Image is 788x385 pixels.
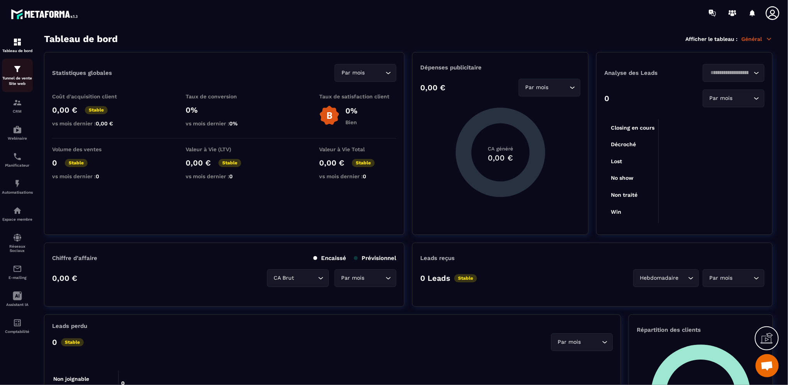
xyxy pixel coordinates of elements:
[611,158,622,164] tspan: Lost
[703,64,764,82] div: Search for option
[2,173,33,200] a: automationsautomationsAutomatisations
[2,59,33,92] a: formationformationTunnel de vente Site web
[218,159,241,167] p: Stable
[13,264,22,274] img: email
[13,125,22,134] img: automations
[53,376,89,383] tspan: Non joignable
[703,89,764,107] div: Search for option
[52,173,129,179] p: vs mois dernier :
[96,173,99,179] span: 0
[13,233,22,242] img: social-network
[186,120,263,127] p: vs mois dernier :
[313,255,346,262] p: Encaissé
[2,32,33,59] a: formationformationTableau de bord
[2,109,33,113] p: CRM
[756,354,779,377] div: Ouvrir le chat
[680,274,686,282] input: Search for option
[272,274,296,282] span: CA Brut
[2,136,33,140] p: Webinaire
[363,173,366,179] span: 0
[703,269,764,287] div: Search for option
[85,106,108,114] p: Stable
[524,83,550,92] span: Par mois
[708,69,752,77] input: Search for option
[13,206,22,215] img: automations
[708,94,734,103] span: Par mois
[741,35,773,42] p: Général
[13,37,22,47] img: formation
[319,146,396,152] p: Valeur à Vie Total
[52,255,97,262] p: Chiffre d’affaire
[611,141,636,147] tspan: Décroché
[583,338,600,346] input: Search for option
[52,338,57,347] p: 0
[13,152,22,161] img: scheduler
[611,209,621,215] tspan: Win
[52,105,77,115] p: 0,00 €
[319,173,396,179] p: vs mois dernier :
[96,120,113,127] span: 0,00 €
[186,105,263,115] p: 0%
[638,274,680,282] span: Hebdomadaire
[556,338,583,346] span: Par mois
[420,83,445,92] p: 0,00 €
[604,94,609,103] p: 0
[319,93,396,100] p: Taux de satisfaction client
[52,323,87,329] p: Leads perdu
[52,69,112,76] p: Statistiques globales
[186,173,263,179] p: vs mois dernier :
[2,92,33,119] a: formationformationCRM
[708,274,734,282] span: Par mois
[44,34,118,44] h3: Tableau de bord
[52,274,77,283] p: 0,00 €
[296,274,316,282] input: Search for option
[186,93,263,100] p: Taux de conversion
[2,329,33,334] p: Comptabilité
[2,285,33,312] a: Assistant IA
[11,7,80,21] img: logo
[267,269,329,287] div: Search for option
[611,125,654,131] tspan: Closing en cours
[52,146,129,152] p: Volume des ventes
[345,106,357,115] p: 0%
[2,227,33,258] a: social-networksocial-networkRéseaux Sociaux
[13,179,22,188] img: automations
[2,146,33,173] a: schedulerschedulerPlanificateur
[229,120,238,127] span: 0%
[420,64,580,71] p: Dépenses publicitaire
[352,159,375,167] p: Stable
[2,163,33,167] p: Planificateur
[637,326,765,333] p: Répartition des clients
[229,173,233,179] span: 0
[52,158,57,167] p: 0
[340,274,366,282] span: Par mois
[734,94,752,103] input: Search for option
[604,69,685,76] p: Analyse des Leads
[611,175,634,181] tspan: No show
[550,83,568,92] input: Search for option
[340,69,366,77] span: Par mois
[633,269,699,287] div: Search for option
[61,338,84,346] p: Stable
[13,98,22,107] img: formation
[186,146,263,152] p: Valeur à Vie (LTV)
[366,274,384,282] input: Search for option
[319,105,340,126] img: b-badge-o.b3b20ee6.svg
[2,244,33,253] p: Réseaux Sociaux
[13,64,22,74] img: formation
[319,158,344,167] p: 0,00 €
[519,79,580,96] div: Search for option
[2,258,33,285] a: emailemailE-mailing
[454,274,477,282] p: Stable
[2,275,33,280] p: E-mailing
[420,255,455,262] p: Leads reçus
[2,49,33,53] p: Tableau de bord
[551,333,613,351] div: Search for option
[2,190,33,194] p: Automatisations
[2,312,33,339] a: accountantaccountantComptabilité
[335,64,396,82] div: Search for option
[2,302,33,307] p: Assistant IA
[2,200,33,227] a: automationsautomationsEspace membre
[52,93,129,100] p: Coût d'acquisition client
[186,158,211,167] p: 0,00 €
